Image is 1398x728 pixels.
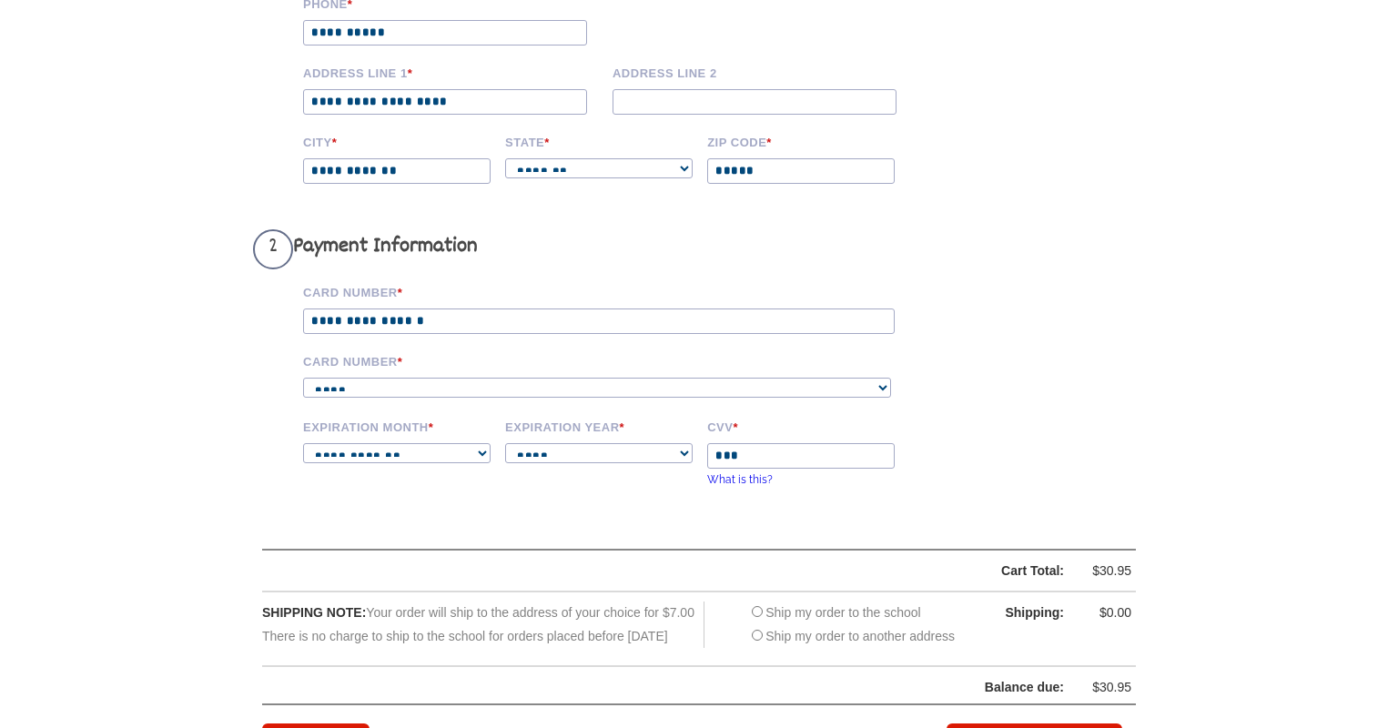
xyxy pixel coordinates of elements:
label: Expiration Year [505,418,694,434]
label: Card Number [303,352,922,369]
h3: Payment Information [253,229,922,269]
label: CVV [707,418,897,434]
div: $30.95 [1077,676,1131,699]
label: Address Line 1 [303,64,600,80]
div: $0.00 [1077,602,1131,624]
label: State [505,133,694,149]
span: SHIPPING NOTE: [262,605,366,620]
span: 2 [253,229,293,269]
label: City [303,133,492,149]
div: Cart Total: [309,560,1064,582]
div: $30.95 [1077,560,1131,582]
a: What is this? [707,473,773,486]
label: Address Line 2 [613,64,909,80]
label: Zip code [707,133,897,149]
label: Card Number [303,283,922,299]
div: Shipping: [973,602,1064,624]
label: Expiration Month [303,418,492,434]
div: Ship my order to the school Ship my order to another address [747,602,955,647]
div: Your order will ship to the address of your choice for $7.00 There is no charge to ship to the sc... [262,602,704,647]
div: Balance due: [263,676,1064,699]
